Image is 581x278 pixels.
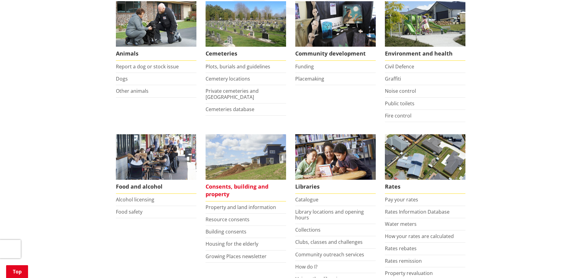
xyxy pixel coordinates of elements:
[206,75,250,82] a: Cemetery locations
[295,1,376,61] a: Matariki Travelling Suitcase Art Exhibition Community development
[206,253,267,260] a: Growing Places newsletter
[116,180,196,194] span: Food and alcohol
[295,226,321,233] a: Collections
[385,180,465,194] span: Rates
[116,47,196,61] span: Animals
[553,252,575,274] iframe: Messenger Launcher
[116,63,179,70] a: Report a dog or stock issue
[206,134,286,201] a: New Pokeno housing development Consents, building and property
[206,240,258,247] a: Housing for the elderly
[206,1,286,61] a: Huntly Cemetery Cemeteries
[385,134,465,180] img: Rates-thumbnail
[206,228,246,235] a: Building consents
[206,88,259,100] a: Private cemeteries and [GEOGRAPHIC_DATA]
[295,208,364,221] a: Library locations and opening hours
[385,245,417,252] a: Rates rebates
[385,134,465,194] a: Pay your rates online Rates
[295,75,324,82] a: Placemaking
[385,88,416,94] a: Noise control
[295,251,364,258] a: Community outreach services
[116,134,196,194] a: Food and Alcohol in the Waikato Food and alcohol
[385,63,414,70] a: Civil Defence
[385,100,414,107] a: Public toilets
[206,204,276,211] a: Property and land information
[206,1,286,47] img: Huntly Cemetery
[385,221,417,227] a: Water meters
[116,208,142,215] a: Food safety
[206,47,286,61] span: Cemeteries
[206,180,286,201] span: Consents, building and property
[385,1,465,61] a: New housing in Pokeno Environment and health
[116,88,149,94] a: Other animals
[295,239,363,245] a: Clubs, classes and challenges
[385,112,411,119] a: Fire control
[116,1,196,61] a: Waikato District Council Animal Control team Animals
[116,196,154,203] a: Alcohol licensing
[116,75,128,82] a: Dogs
[295,196,318,203] a: Catalogue
[116,134,196,180] img: Food and Alcohol in the Waikato
[295,47,376,61] span: Community development
[385,75,401,82] a: Graffiti
[206,134,286,180] img: Land and property thumbnail
[385,233,454,240] a: How your rates are calculated
[385,270,433,276] a: Property revaluation
[295,134,376,180] img: Waikato District Council libraries
[206,106,254,113] a: Cemeteries database
[385,1,465,47] img: New housing in Pokeno
[116,1,196,47] img: Animal Control
[295,263,317,270] a: How do I?
[385,208,450,215] a: Rates Information Database
[6,265,28,278] a: Top
[206,216,249,223] a: Resource consents
[295,134,376,194] a: Library membership is free to everyone who lives in the Waikato district. Libraries
[385,47,465,61] span: Environment and health
[385,258,422,264] a: Rates remission
[295,1,376,47] img: Matariki Travelling Suitcase Art Exhibition
[295,180,376,194] span: Libraries
[206,63,270,70] a: Plots, burials and guidelines
[385,196,418,203] a: Pay your rates
[295,63,314,70] a: Funding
